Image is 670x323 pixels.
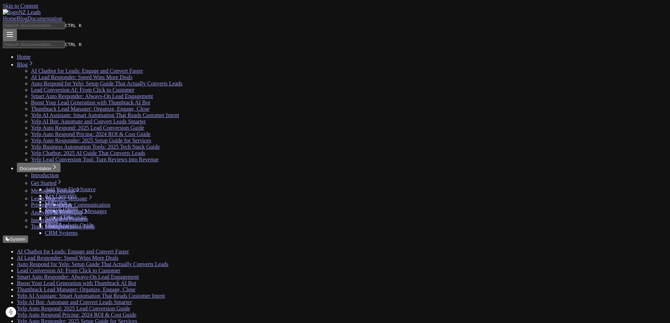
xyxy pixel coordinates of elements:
[3,235,28,243] button: System
[31,209,89,215] a: Analytics & Reporting
[31,131,151,137] a: Yelp Auto Respond Pricing: 2024 ROI & Cost Guide
[59,208,107,214] a: Predefined Messages
[45,216,88,222] a: Advanced Features
[31,172,59,178] a: Introduction
[31,224,74,230] a: Team Management
[3,9,667,15] a: Home page
[31,93,153,99] a: Smart Auto Responder: Always-On Lead Engagement
[17,54,31,60] a: Home
[17,274,139,280] a: Smart Auto Responder: Always-On Lead Engagement
[3,29,17,41] button: Menu
[31,68,143,74] a: AI Chatbot for Leads: Engage and Convert Faster
[3,3,38,9] a: Skip to Content
[31,118,146,124] a: Yelp AI Bot: Automate and Convert Leads Smarter
[3,41,65,48] input: Search documentation…
[31,112,179,118] a: Yelp AI Assistant: Smart Automation That Reads Customer Intent
[17,312,136,318] a: Yelp Auto Respond Pricing: 2024 ROI & Cost Guide
[17,305,130,311] a: Yelp Auto Respond: 2025 Lead Conversion Guide
[31,217,64,223] a: Integrations
[17,163,60,172] button: Documentation
[17,267,120,273] a: Lead Conversion AI: From Click to Customer
[31,144,160,150] a: Yelp Business Automation Tools: 2025 Tech Stack Guide
[31,188,81,194] a: Messaging Settings
[45,230,78,236] a: CRM Systems
[3,22,65,29] input: Search documentation…
[31,80,183,86] a: Auto Respond for Yelp: Setup Guide That Actually Converts Leads
[17,293,165,299] a: Yelp AI Assistant: Smart Automation That Reads Customer Intent
[31,99,150,105] a: Boost Your Lead Generation with Thumbtack AI Bot
[17,255,119,261] a: AI Lead Responder: Speed Wins More Deals
[17,261,168,267] a: Auto Respond for Yelp: Setup Guide That Actually Converts Leads
[45,202,110,208] a: Messages & Communication
[17,248,129,254] a: AI Chatbot for Leads: Engage and Convert Faster
[31,202,47,208] a: Pricing
[17,280,136,286] a: Boost Your Lead Generation with Thumbtack AI Bot
[31,156,159,162] a: Yelp Lead Conversion Tool: Turn Reviews into Revenue
[45,222,94,228] a: Chart Analysis Guide
[45,195,94,201] a: Welcome Message
[17,62,34,67] a: Blog
[3,15,17,21] a: Home
[17,15,27,21] a: Blog
[31,106,149,112] a: Thumbtack Lead Manager: Organize, Engage, Close
[17,286,135,292] a: Thumbtack Lead Manager: Organize, Engage, Close
[3,9,18,15] img: logo
[31,195,63,201] a: Leads Page
[31,180,63,186] a: Get Started
[17,299,132,305] a: Yelp AI Bot: Automate and Convert Leads Smarter
[65,42,82,47] kbd: CTRL K
[31,74,133,80] a: AI Lead Responder: Speed Wins More Deals
[18,9,41,15] span: NZ Leads
[65,23,82,28] kbd: CTRL K
[31,87,134,93] a: Lead Conversion AI: From Click to Customer
[31,150,145,156] a: Yelp Chatbot: 2025 AI Guide That Converts Leads
[31,125,144,131] a: Yelp Auto Respond: 2025 Lead Conversion Guide
[27,15,62,21] a: Documentation
[31,137,151,143] a: Yelp Auto Responder: 2025 Setup Guide for Services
